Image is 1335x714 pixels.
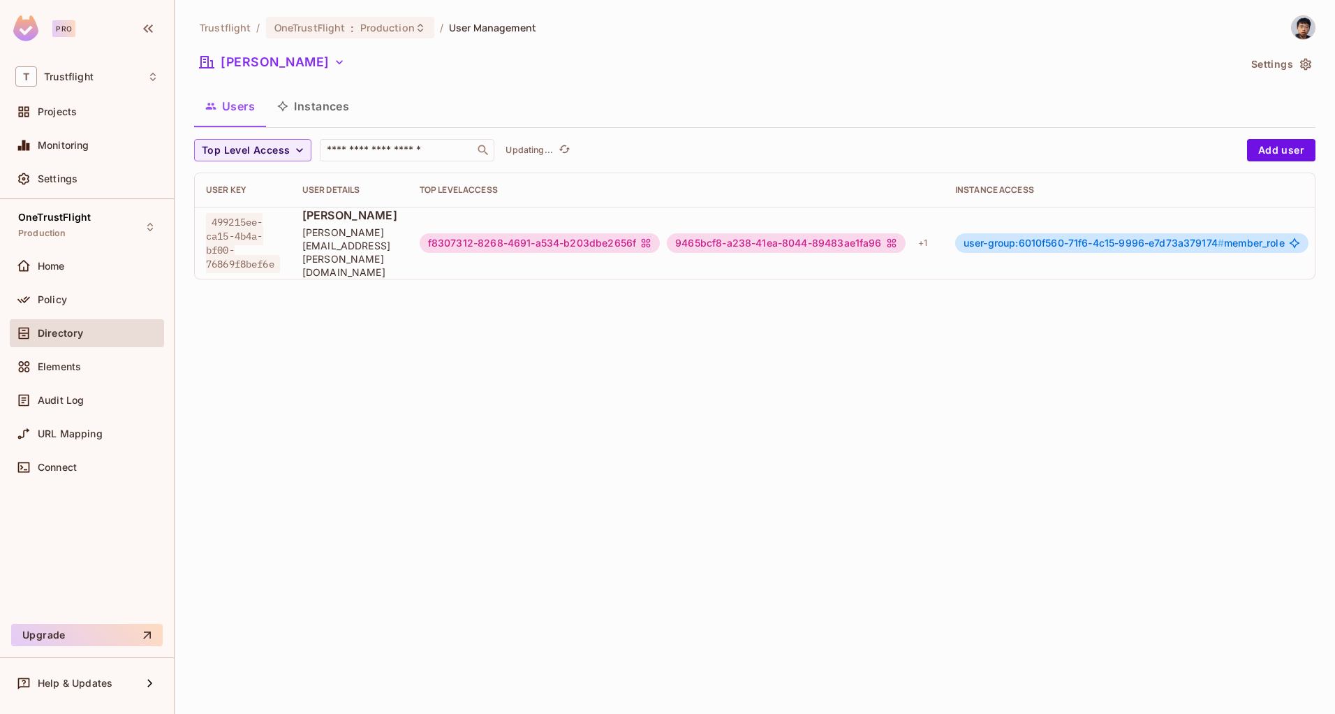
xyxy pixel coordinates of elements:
span: Help & Updates [38,678,112,689]
img: SReyMgAAAABJRU5ErkJggg== [13,15,38,41]
span: # [1218,237,1224,249]
span: Connect [38,462,77,473]
li: / [440,21,443,34]
span: the active workspace [200,21,251,34]
span: Policy [38,294,67,305]
div: Pro [52,20,75,37]
span: Settings [38,173,78,184]
div: Top Level Access [420,184,933,196]
span: Workspace: Trustflight [44,71,94,82]
span: Production [360,21,415,34]
span: Home [38,261,65,272]
button: Add user [1247,139,1315,161]
span: Production [18,228,66,239]
div: User Key [206,184,280,196]
li: / [256,21,260,34]
div: + 1 [913,232,933,254]
button: Upgrade [11,624,163,646]
button: refresh [556,142,573,159]
button: Top Level Access [194,139,311,161]
span: Monitoring [38,140,89,151]
span: OneTrustFlight [274,21,346,34]
span: member_role [964,238,1285,249]
button: Users [194,89,266,124]
span: User Management [449,21,536,34]
button: Instances [266,89,360,124]
span: : [350,22,355,34]
span: Elements [38,361,81,372]
span: [PERSON_NAME] [302,207,397,223]
span: [PERSON_NAME][EMAIL_ADDRESS][PERSON_NAME][DOMAIN_NAME] [302,226,397,279]
button: [PERSON_NAME] [194,51,351,73]
span: Projects [38,106,77,117]
img: Alexander Ip [1292,16,1315,39]
button: Settings [1246,53,1315,75]
div: 9465bcf8-a238-41ea-8044-89483ae1fa96 [667,233,905,253]
span: 499215ee-ca15-4b4a-bf00-76869f8bef6e [206,213,280,273]
span: Directory [38,328,83,339]
span: refresh [559,143,570,157]
span: Click to refresh data [553,142,573,159]
span: Top Level Access [202,142,290,159]
p: Updating... [506,145,553,156]
div: User Details [302,184,397,196]
span: OneTrustFlight [18,212,91,223]
span: URL Mapping [38,428,103,439]
div: f8307312-8268-4691-a534-b203dbe2656f [420,233,660,253]
span: Audit Log [38,395,84,406]
span: user-group:6010f560-71f6-4c15-9996-e7d73a379174 [964,237,1224,249]
span: T [15,66,37,87]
